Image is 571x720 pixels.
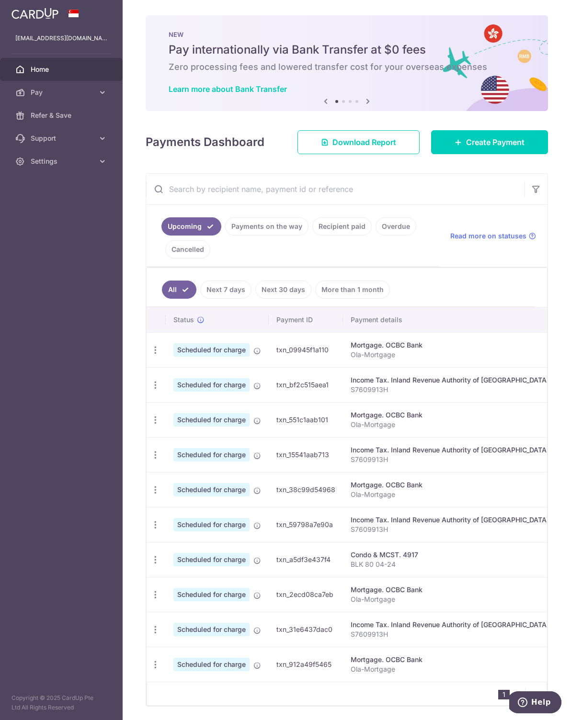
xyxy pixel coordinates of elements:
[169,42,525,57] h5: Pay internationally via Bank Transfer at $0 fees
[351,385,549,394] p: S7609913H
[269,542,343,577] td: txn_a5df3e437f4
[351,410,549,420] div: Mortgage. OCBC Bank
[15,34,107,43] p: [EMAIL_ADDRESS][DOMAIN_NAME]
[169,61,525,73] h6: Zero processing fees and lowered transfer cost for your overseas expenses
[351,445,549,455] div: Income Tax. Inland Revenue Authority of [GEOGRAPHIC_DATA]
[173,343,250,357] span: Scheduled for charge
[343,307,557,332] th: Payment details
[31,88,94,97] span: Pay
[146,174,525,204] input: Search by recipient name, payment id or reference
[173,448,250,461] span: Scheduled for charge
[498,682,547,705] nav: pager
[146,15,548,111] img: Bank transfer banner
[332,136,396,148] span: Download Report
[173,623,250,636] span: Scheduled for charge
[31,65,94,74] span: Home
[173,315,194,325] span: Status
[351,560,549,569] p: BLK 80 04-24
[173,553,250,566] span: Scheduled for charge
[351,350,549,360] p: Ola-Mortgage
[315,281,390,299] a: More than 1 month
[173,483,250,496] span: Scheduled for charge
[431,130,548,154] a: Create Payment
[450,231,526,241] span: Read more on statuses
[255,281,311,299] a: Next 30 days
[514,688,525,699] a: 2
[351,480,549,490] div: Mortgage. OCBC Bank
[173,588,250,601] span: Scheduled for charge
[450,231,536,241] a: Read more on statuses
[269,577,343,612] td: txn_2ecd08ca7eb
[351,655,549,664] div: Mortgage. OCBC Bank
[173,518,250,531] span: Scheduled for charge
[22,7,42,15] span: Help
[169,84,287,94] a: Learn more about Bank Transfer
[31,134,94,143] span: Support
[269,472,343,507] td: txn_38c99d54968
[351,455,549,464] p: S7609913H
[269,437,343,472] td: txn_15541aab713
[498,690,510,699] li: 1
[269,307,343,332] th: Payment ID
[161,217,221,236] a: Upcoming
[269,612,343,647] td: txn_31e6437dac0
[466,136,525,148] span: Create Payment
[269,402,343,437] td: txn_551c1aab101
[351,490,549,499] p: Ola-Mortgage
[146,134,264,151] h4: Payments Dashboard
[169,31,525,38] p: NEW
[351,340,549,350] div: Mortgage. OCBC Bank
[509,691,561,715] iframe: Opens a widget where you can find more information
[351,550,549,560] div: Condo & MCST. 4917
[165,240,210,259] a: Cancelled
[351,620,549,630] div: Income Tax. Inland Revenue Authority of [GEOGRAPHIC_DATA]
[173,378,250,392] span: Scheduled for charge
[351,630,549,639] p: S7609913H
[162,281,196,299] a: All
[269,367,343,402] td: txn_bf2c515aea1
[297,130,420,154] a: Download Report
[376,217,416,236] a: Overdue
[200,281,251,299] a: Next 7 days
[173,658,250,671] span: Scheduled for charge
[225,217,308,236] a: Payments on the way
[351,420,549,429] p: Ola-Mortgage
[269,507,343,542] td: txn_59798a7e90a
[351,664,549,674] p: Ola-Mortgage
[269,647,343,682] td: txn_912a49f5465
[31,111,94,120] span: Refer & Save
[351,595,549,604] p: Ola-Mortgage
[351,585,549,595] div: Mortgage. OCBC Bank
[351,525,549,534] p: S7609913H
[173,413,250,427] span: Scheduled for charge
[312,217,372,236] a: Recipient paid
[31,157,94,166] span: Settings
[351,515,549,525] div: Income Tax. Inland Revenue Authority of [GEOGRAPHIC_DATA]
[351,375,549,385] div: Income Tax. Inland Revenue Authority of [GEOGRAPHIC_DATA]
[269,332,343,367] td: txn_09945f1a110
[11,8,58,19] img: CardUp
